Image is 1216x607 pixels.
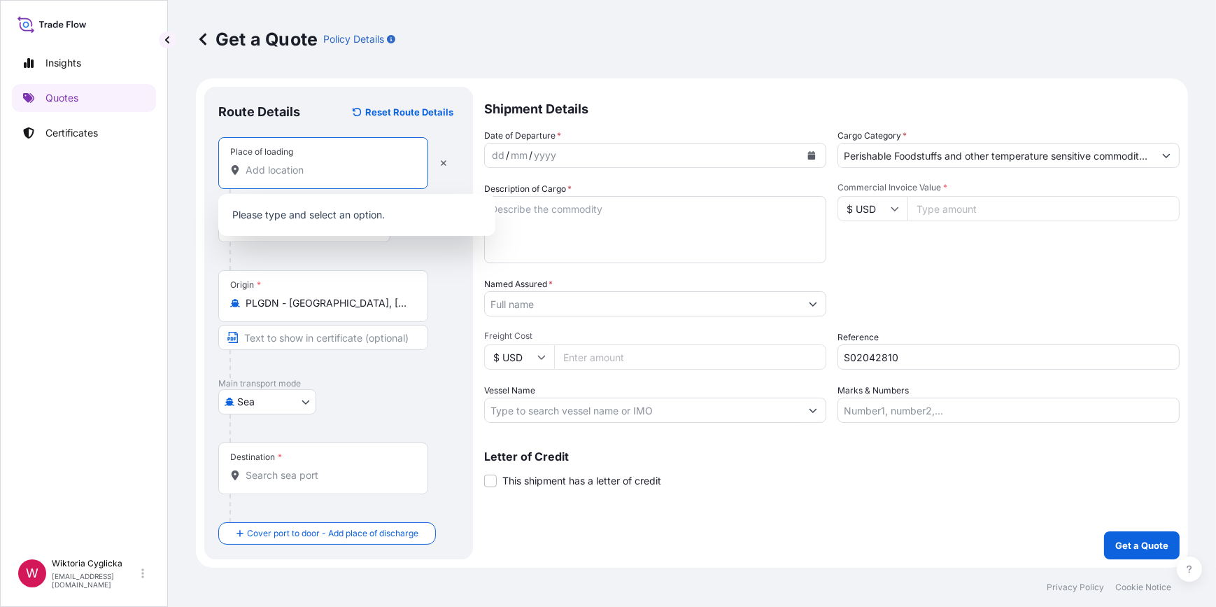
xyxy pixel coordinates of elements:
[230,146,293,158] div: Place of loading
[907,196,1180,221] input: Type amount
[490,147,506,164] div: day,
[837,129,907,143] label: Cargo Category
[800,144,823,167] button: Calendar
[506,147,509,164] div: /
[224,200,490,230] p: Please type and select an option.
[838,143,1154,168] input: Select a commodity type
[532,147,558,164] div: year,
[484,129,561,143] span: Date of Departure
[218,389,316,414] button: Select transport
[484,182,572,196] label: Description of Cargo
[45,126,98,140] p: Certificates
[237,395,255,409] span: Sea
[484,384,535,398] label: Vessel Name
[484,87,1180,129] p: Shipment Details
[484,277,553,291] label: Named Assured
[365,105,453,119] p: Reset Route Details
[800,291,826,316] button: Show suggestions
[529,147,532,164] div: /
[218,104,300,120] p: Route Details
[45,91,78,105] p: Quotes
[218,378,459,389] p: Main transport mode
[837,330,879,344] label: Reference
[45,56,81,70] p: Insights
[837,398,1180,423] input: Number1, number2,...
[52,558,139,569] p: Wiktoria Cyglicka
[230,452,282,463] div: Destination
[246,163,411,177] input: Place of loading
[1115,582,1171,593] p: Cookie Notice
[837,344,1180,370] input: Your internal reference
[484,330,826,342] span: Freight Cost
[484,451,1180,462] p: Letter of Credit
[502,474,661,488] span: This shipment has a letter of credit
[52,572,139,589] p: [EMAIL_ADDRESS][DOMAIN_NAME]
[509,147,529,164] div: month,
[323,32,384,46] p: Policy Details
[218,325,428,350] input: Text to appear on certificate
[1047,582,1104,593] p: Privacy Policy
[1115,538,1168,552] p: Get a Quote
[837,182,1180,193] span: Commercial Invoice Value
[485,291,800,316] input: Full name
[1154,143,1179,168] button: Show suggestions
[230,279,261,291] div: Origin
[246,468,411,482] input: Destination
[246,296,411,310] input: Origin
[485,398,800,423] input: Type to search vessel name or IMO
[218,194,495,236] div: Show suggestions
[196,28,318,50] p: Get a Quote
[800,398,826,423] button: Show suggestions
[26,566,38,580] span: W
[247,526,418,540] span: Cover port to door - Add place of discharge
[837,384,909,398] label: Marks & Numbers
[554,344,826,370] input: Enter amount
